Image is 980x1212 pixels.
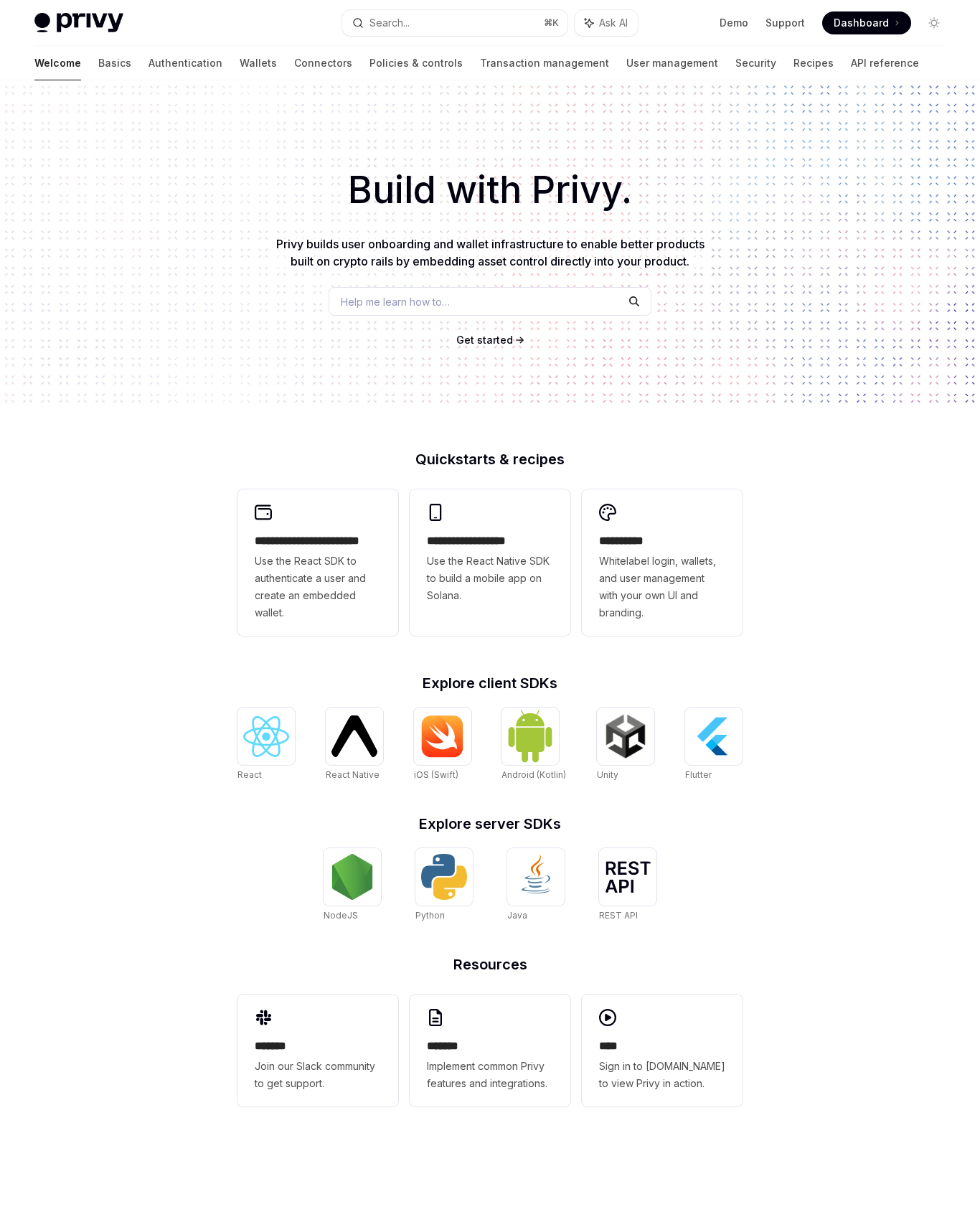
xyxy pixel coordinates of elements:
[765,16,805,30] a: Support
[507,709,553,763] img: Android (Kotlin)
[415,848,473,923] a: PythonPython
[720,16,748,30] a: Demo
[237,817,743,831] h2: Explore server SDKs
[599,16,628,30] span: Ask AI
[342,10,568,36] button: Search...⌘K
[243,716,289,757] img: React
[369,46,463,80] a: Policies & controls
[326,769,380,780] span: React Native
[410,489,570,636] a: **** **** **** ***Use the React Native SDK to build a mobile app on Solana.
[23,162,957,218] h1: Build with Privy.
[237,769,262,780] span: React
[582,995,743,1107] a: ****Sign in to [DOMAIN_NAME] to view Privy in action.
[369,14,410,32] div: Search...
[276,237,705,268] span: Privy builds user onboarding and wallet infrastructure to enable better products built on crypto ...
[237,708,295,782] a: ReactReact
[324,848,381,923] a: NodeJSNodeJS
[599,553,725,621] span: Whitelabel login, wallets, and user management with your own UI and branding.
[331,715,377,756] img: React Native
[507,848,565,923] a: JavaJava
[415,910,445,921] span: Python
[691,713,737,759] img: Flutter
[685,708,743,782] a: FlutterFlutter
[427,553,553,604] span: Use the React Native SDK to build a mobile app on Solana.
[822,11,911,34] a: Dashboard
[599,1058,725,1092] span: Sign in to [DOMAIN_NAME] to view Privy in action.
[149,46,222,80] a: Authentication
[237,957,743,972] h2: Resources
[420,715,466,758] img: iOS (Swift)
[544,17,559,29] span: ⌘ K
[237,995,398,1107] a: **** **Join our Slack community to get support.
[685,769,712,780] span: Flutter
[410,995,570,1107] a: **** **Implement common Privy features and integrations.
[851,46,919,80] a: API reference
[605,861,651,893] img: REST API
[834,16,889,30] span: Dashboard
[414,708,471,782] a: iOS (Swift)iOS (Swift)
[34,13,123,33] img: light logo
[237,452,743,466] h2: Quickstarts & recipes
[735,46,776,80] a: Security
[793,46,834,80] a: Recipes
[599,910,638,921] span: REST API
[341,294,450,309] span: Help me learn how to…
[456,333,513,347] a: Get started
[501,708,566,782] a: Android (Kotlin)Android (Kotlin)
[34,46,81,80] a: Welcome
[294,46,352,80] a: Connectors
[575,10,638,36] button: Ask AI
[421,854,467,900] img: Python
[255,553,381,621] span: Use the React SDK to authenticate a user and create an embedded wallet.
[626,46,718,80] a: User management
[98,46,131,80] a: Basics
[240,46,277,80] a: Wallets
[507,910,527,921] span: Java
[597,769,618,780] span: Unity
[456,334,513,346] span: Get started
[427,1058,553,1092] span: Implement common Privy features and integrations.
[237,676,743,690] h2: Explore client SDKs
[414,769,458,780] span: iOS (Swift)
[582,489,743,636] a: **** *****Whitelabel login, wallets, and user management with your own UI and branding.
[326,708,383,782] a: React NativeReact Native
[923,11,946,34] button: Toggle dark mode
[480,46,609,80] a: Transaction management
[603,713,649,759] img: Unity
[324,910,358,921] span: NodeJS
[597,708,654,782] a: UnityUnity
[501,769,566,780] span: Android (Kotlin)
[329,854,375,900] img: NodeJS
[513,854,559,900] img: Java
[599,848,656,923] a: REST APIREST API
[255,1058,381,1092] span: Join our Slack community to get support.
